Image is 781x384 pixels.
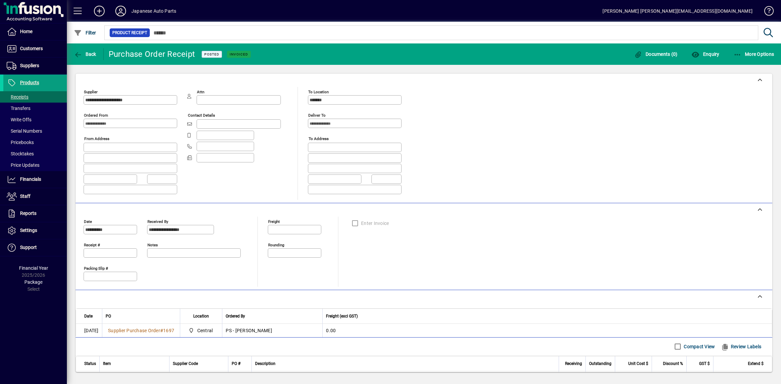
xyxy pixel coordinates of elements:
[112,29,147,36] span: Product Receipt
[3,125,67,137] a: Serial Numbers
[3,114,67,125] a: Write Offs
[204,52,219,56] span: Posted
[20,29,32,34] span: Home
[691,51,719,57] span: Enquiry
[84,312,99,320] div: Date
[732,48,776,60] button: More Options
[3,148,67,159] a: Stocktakes
[589,360,611,367] span: Outstanding
[84,242,100,247] mat-label: Receipt #
[232,360,240,367] span: PO #
[72,27,98,39] button: Filter
[322,324,772,337] td: 0.00
[699,360,710,367] span: GST $
[106,312,111,320] span: PO
[3,40,67,57] a: Customers
[76,324,102,337] td: [DATE]
[20,228,37,233] span: Settings
[3,222,67,239] a: Settings
[193,312,209,320] span: Location
[721,341,761,352] span: Review Labels
[230,52,248,56] span: Invoiced
[3,171,67,188] a: Financials
[110,5,131,17] button: Profile
[633,48,679,60] button: Documents (0)
[748,360,764,367] span: Extend $
[89,5,110,17] button: Add
[7,151,34,156] span: Stocktakes
[759,1,773,23] a: Knowledge Base
[20,245,37,250] span: Support
[690,48,721,60] button: Enquiry
[226,312,245,320] span: Ordered By
[187,327,215,335] span: Central
[3,57,67,74] a: Suppliers
[682,343,715,350] label: Compact View
[3,159,67,171] a: Price Updates
[74,51,96,57] span: Back
[3,188,67,205] a: Staff
[173,360,198,367] span: Supplier Code
[197,90,204,94] mat-label: Attn
[7,162,39,168] span: Price Updates
[3,103,67,114] a: Transfers
[147,242,158,247] mat-label: Notes
[663,360,683,367] span: Discount %
[7,106,30,111] span: Transfers
[634,51,678,57] span: Documents (0)
[109,49,195,59] div: Purchase Order Receipt
[74,30,96,35] span: Filter
[24,279,42,285] span: Package
[84,113,108,118] mat-label: Ordered from
[197,327,213,334] span: Central
[268,219,280,224] mat-label: Freight
[718,341,764,353] button: Review Labels
[734,51,774,57] span: More Options
[3,205,67,222] a: Reports
[326,312,764,320] div: Freight (excl GST)
[7,140,34,145] span: Pricebooks
[222,324,322,337] td: PS - [PERSON_NAME]
[3,23,67,40] a: Home
[7,128,42,134] span: Serial Numbers
[160,328,163,333] span: #
[84,266,108,270] mat-label: Packing Slip #
[20,176,41,182] span: Financials
[108,328,160,333] span: Supplier Purchase Order
[3,137,67,148] a: Pricebooks
[3,91,67,103] a: Receipts
[106,312,177,320] div: PO
[84,312,93,320] span: Date
[20,80,39,85] span: Products
[308,90,329,94] mat-label: To location
[20,46,43,51] span: Customers
[20,63,39,68] span: Suppliers
[84,90,98,94] mat-label: Supplier
[7,117,31,122] span: Write Offs
[226,312,319,320] div: Ordered By
[20,194,30,199] span: Staff
[19,265,48,271] span: Financial Year
[268,242,284,247] mat-label: Rounding
[326,312,358,320] span: Freight (excl GST)
[103,360,111,367] span: Item
[7,94,28,100] span: Receipts
[602,6,753,16] div: [PERSON_NAME] [PERSON_NAME][EMAIL_ADDRESS][DOMAIN_NAME]
[255,360,275,367] span: Description
[20,211,36,216] span: Reports
[84,360,96,367] span: Status
[308,113,326,118] mat-label: Deliver To
[628,360,648,367] span: Unit Cost $
[147,219,168,224] mat-label: Received by
[84,219,92,224] mat-label: Date
[565,360,582,367] span: Receiving
[67,48,104,60] app-page-header-button: Back
[163,328,174,333] span: 1697
[72,48,98,60] button: Back
[106,327,177,334] a: Supplier Purchase Order#1697
[3,239,67,256] a: Support
[131,6,176,16] div: Japanese Auto Parts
